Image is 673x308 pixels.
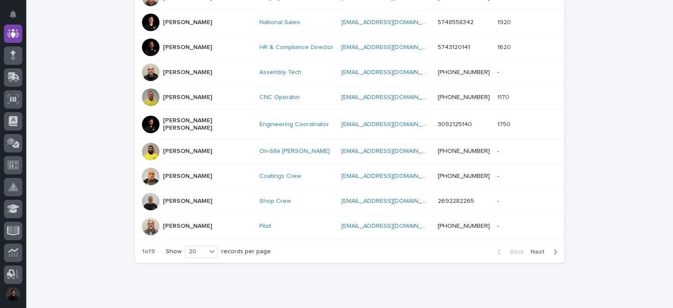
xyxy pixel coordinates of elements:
p: - [497,196,501,205]
a: Coatings Crew [259,173,301,180]
p: [PERSON_NAME] [163,94,212,101]
p: records per page [221,248,271,255]
p: 1920 [497,17,513,26]
a: [EMAIL_ADDRESS][DOMAIN_NAME] [341,69,440,75]
a: [PHONE_NUMBER] [438,148,490,154]
p: [PERSON_NAME] [PERSON_NAME] [163,117,251,132]
tr: [PERSON_NAME]Assembly Tech [EMAIL_ADDRESS][DOMAIN_NAME] [PHONE_NUMBER]-- [135,60,564,85]
a: National Sales [259,19,300,26]
p: 1170 [497,92,511,101]
button: Notifications [4,5,22,24]
p: [PERSON_NAME] [163,173,212,180]
p: - [497,146,501,155]
tr: [PERSON_NAME]HR & Compliance Director [EMAIL_ADDRESS][DOMAIN_NAME] 574312014116201620 [135,35,564,60]
a: [EMAIL_ADDRESS][DOMAIN_NAME] [341,198,440,204]
p: - [497,171,501,180]
a: 2692282265 [438,198,474,204]
p: [PERSON_NAME] [163,69,212,76]
p: [PERSON_NAME] [163,223,212,230]
p: [PERSON_NAME] [163,19,212,26]
tr: [PERSON_NAME]Shop Crew [EMAIL_ADDRESS][DOMAIN_NAME] 2692282265-- [135,189,564,214]
a: Assembly Tech [259,69,301,76]
a: [EMAIL_ADDRESS][DOMAIN_NAME] [341,19,440,25]
a: Pilot [259,223,271,230]
tr: [PERSON_NAME]On-Site [PERSON_NAME] [EMAIL_ADDRESS][DOMAIN_NAME] [PHONE_NUMBER]-- [135,139,564,164]
a: [PHONE_NUMBER] [438,94,490,100]
tr: [PERSON_NAME]Pilot [EMAIL_ADDRESS][DOMAIN_NAME] [PHONE_NUMBER]-- [135,214,564,239]
button: Back [490,248,527,256]
a: [EMAIL_ADDRESS][DOMAIN_NAME] [341,94,440,100]
span: Next [531,249,550,255]
button: users-avatar [4,285,22,304]
p: [PERSON_NAME] [163,44,212,51]
tr: [PERSON_NAME]Coatings Crew [EMAIL_ADDRESS][DOMAIN_NAME] [PHONE_NUMBER]-- [135,164,564,189]
a: 5743120141 [438,44,470,50]
p: - [497,221,501,230]
tr: [PERSON_NAME] [PERSON_NAME]Engineering Coordinator [EMAIL_ADDRESS][DOMAIN_NAME] 309212514017501750 [135,110,564,139]
a: [EMAIL_ADDRESS][DOMAIN_NAME] [341,148,440,154]
a: 3092125140 [438,121,472,127]
a: [PHONE_NUMBER] [438,223,490,229]
p: [PERSON_NAME] [163,198,212,205]
a: HR & Compliance Director [259,44,333,51]
p: 1 of 9 [135,241,162,262]
p: Show [166,248,181,255]
a: [EMAIL_ADDRESS][DOMAIN_NAME] [341,44,440,50]
a: [EMAIL_ADDRESS][DOMAIN_NAME] [341,121,440,127]
a: 5748558342 [438,19,474,25]
p: - [497,67,501,76]
a: On-Site [PERSON_NAME] [259,148,330,155]
a: [EMAIL_ADDRESS][DOMAIN_NAME] [341,173,440,179]
a: [PHONE_NUMBER] [438,69,490,75]
p: 1750 [497,119,512,128]
a: Shop Crew [259,198,291,205]
tr: [PERSON_NAME]National Sales [EMAIL_ADDRESS][DOMAIN_NAME] 574855834219201920 [135,10,564,35]
a: Engineering Coordinator [259,121,329,128]
div: Notifications [11,11,22,25]
p: [PERSON_NAME] [163,148,212,155]
a: CNC Operator [259,94,300,101]
a: [EMAIL_ADDRESS][DOMAIN_NAME] [341,223,440,229]
p: 1620 [497,42,513,51]
tr: [PERSON_NAME]CNC Operator [EMAIL_ADDRESS][DOMAIN_NAME] [PHONE_NUMBER]11701170 [135,85,564,110]
a: [PHONE_NUMBER] [438,173,490,179]
span: Back [505,249,524,255]
button: Next [527,248,564,256]
div: 20 [185,247,206,256]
